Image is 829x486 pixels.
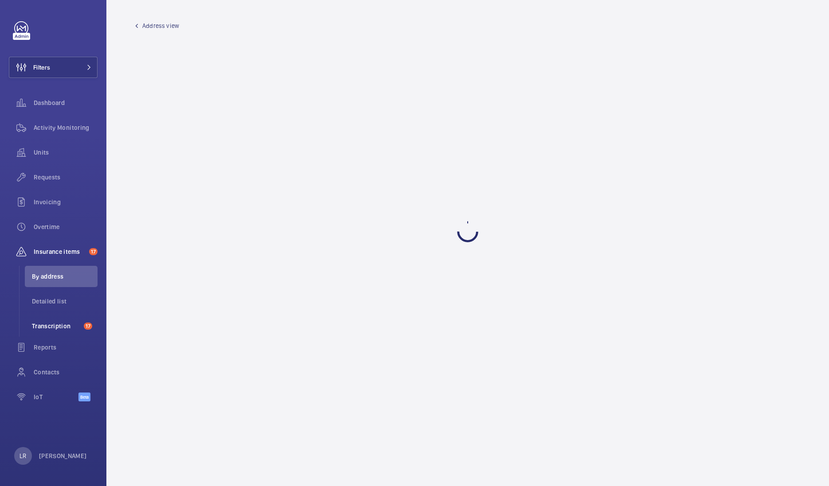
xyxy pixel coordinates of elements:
span: Filters [33,63,50,72]
span: IoT [34,393,78,401]
span: Activity Monitoring [34,123,98,132]
span: Reports [34,343,98,352]
span: Address view [142,21,179,30]
span: Beta [78,393,90,401]
span: Transcription [32,322,80,330]
span: Overtime [34,222,98,231]
span: By address [32,272,98,281]
span: Detailed list [32,297,98,306]
span: Units [34,148,98,157]
button: Filters [9,57,98,78]
p: [PERSON_NAME] [39,451,87,460]
span: Invoicing [34,198,98,206]
span: 17 [84,323,92,330]
span: 17 [89,248,98,255]
p: LR [20,451,26,460]
span: Insurance items [34,247,86,256]
span: Requests [34,173,98,182]
span: Dashboard [34,98,98,107]
span: Contacts [34,368,98,377]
